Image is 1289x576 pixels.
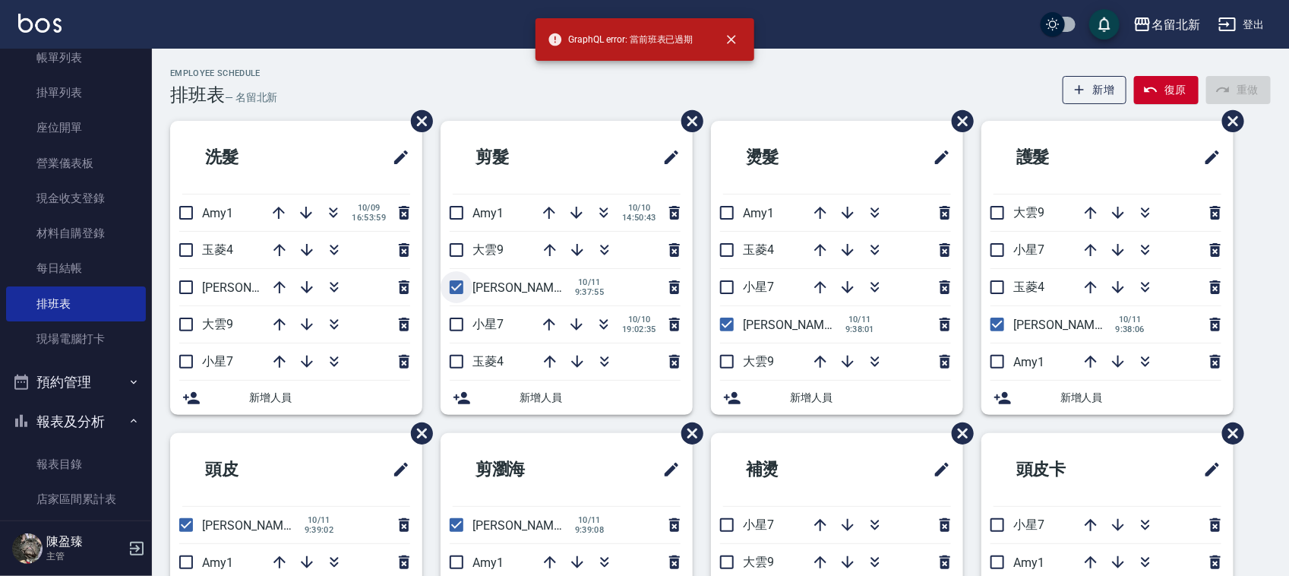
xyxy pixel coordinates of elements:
[711,381,963,415] div: 新增人員
[352,203,386,213] span: 10/09
[1060,390,1221,406] span: 新增人員
[472,242,504,257] span: 大雲9
[924,139,951,176] span: 修改班表的標題
[1114,324,1147,334] span: 9:38:06
[573,515,606,525] span: 10/11
[1127,9,1206,40] button: 名留北新
[653,139,681,176] span: 修改班表的標題
[622,213,656,223] span: 14:50:43
[573,525,606,535] span: 9:39:08
[6,321,146,356] a: 現場電腦打卡
[202,518,300,533] span: [PERSON_NAME]2
[6,482,146,517] a: 店家區間累計表
[6,402,146,441] button: 報表及分析
[46,534,124,549] h5: 陳盈臻
[743,517,774,532] span: 小星7
[622,324,656,334] span: 19:02:35
[573,287,606,297] span: 9:37:55
[202,242,233,257] span: 玉菱4
[182,442,322,497] h2: 頭皮
[940,411,976,456] span: 刪除班表
[202,317,233,331] span: 大雲9
[1114,315,1147,324] span: 10/11
[994,130,1133,185] h2: 護髮
[6,110,146,145] a: 座位開單
[790,390,951,406] span: 新增人員
[1013,205,1044,220] span: 大雲9
[170,381,422,415] div: 新增人員
[6,286,146,321] a: 排班表
[670,99,706,144] span: 刪除班表
[1194,139,1221,176] span: 修改班表的標題
[924,451,951,488] span: 修改班表的標題
[472,280,570,295] span: [PERSON_NAME]2
[1134,76,1199,104] button: 復原
[6,447,146,482] a: 報表目錄
[472,555,504,570] span: Amy1
[18,14,62,33] img: Logo
[622,203,656,213] span: 10/10
[715,23,748,56] button: close
[6,75,146,110] a: 掛單列表
[653,451,681,488] span: 修改班表的標題
[743,318,841,332] span: [PERSON_NAME]2
[170,84,225,106] h3: 排班表
[843,324,877,334] span: 9:38:01
[453,130,592,185] h2: 剪髮
[1013,355,1044,369] span: Amy1
[6,146,146,181] a: 營業儀表板
[743,206,774,220] span: Amy1
[1211,411,1246,456] span: 刪除班表
[472,206,504,220] span: Amy1
[383,451,410,488] span: 修改班表的標題
[1063,76,1127,104] button: 新增
[743,354,774,369] span: 大雲9
[1089,9,1120,40] button: save
[994,442,1142,497] h2: 頭皮卡
[383,139,410,176] span: 修改班表的標題
[6,517,146,552] a: 店家日報表
[6,216,146,251] a: 材料自購登錄
[249,390,410,406] span: 新增人員
[743,555,774,569] span: 大雲9
[453,442,601,497] h2: 剪瀏海
[400,411,435,456] span: 刪除班表
[6,181,146,216] a: 現金收支登錄
[1152,15,1200,34] div: 名留北新
[6,251,146,286] a: 每日結帳
[170,68,278,78] h2: Employee Schedule
[743,242,774,257] span: 玉菱4
[472,518,570,533] span: [PERSON_NAME]2
[723,130,863,185] h2: 燙髮
[202,206,233,220] span: Amy1
[520,390,681,406] span: 新增人員
[202,555,233,570] span: Amy1
[1211,99,1246,144] span: 刪除班表
[670,411,706,456] span: 刪除班表
[441,381,693,415] div: 新增人員
[202,280,300,295] span: [PERSON_NAME]2
[1013,242,1044,257] span: 小星7
[302,525,336,535] span: 9:39:02
[6,40,146,75] a: 帳單列表
[12,533,43,564] img: Person
[1212,11,1271,39] button: 登出
[743,280,774,294] span: 小星7
[225,90,278,106] h6: — 名留北新
[352,213,386,223] span: 16:53:59
[940,99,976,144] span: 刪除班表
[400,99,435,144] span: 刪除班表
[472,317,504,331] span: 小星7
[548,32,693,47] span: GraphQL error: 當前班表已過期
[1013,280,1044,294] span: 玉菱4
[1013,517,1044,532] span: 小星7
[573,277,606,287] span: 10/11
[46,549,124,563] p: 主管
[723,442,863,497] h2: 補燙
[1013,555,1044,570] span: Amy1
[472,354,504,369] span: 玉菱4
[182,130,322,185] h2: 洗髮
[6,362,146,402] button: 預約管理
[202,354,233,369] span: 小星7
[981,381,1234,415] div: 新增人員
